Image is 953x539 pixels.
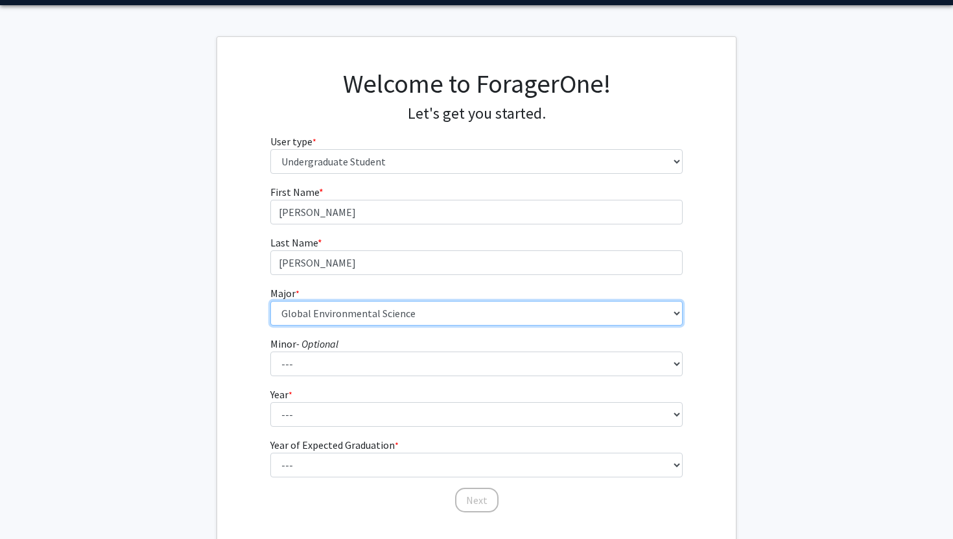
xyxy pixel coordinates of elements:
button: Next [455,488,499,512]
label: Major [270,285,300,301]
label: Year [270,387,292,402]
span: Last Name [270,236,318,249]
label: User type [270,134,316,149]
h4: Let's get you started. [270,104,683,123]
iframe: Chat [10,481,55,529]
span: First Name [270,186,319,198]
label: Minor [270,336,338,352]
label: Year of Expected Graduation [270,437,399,453]
i: - Optional [296,337,338,350]
h1: Welcome to ForagerOne! [270,68,683,99]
